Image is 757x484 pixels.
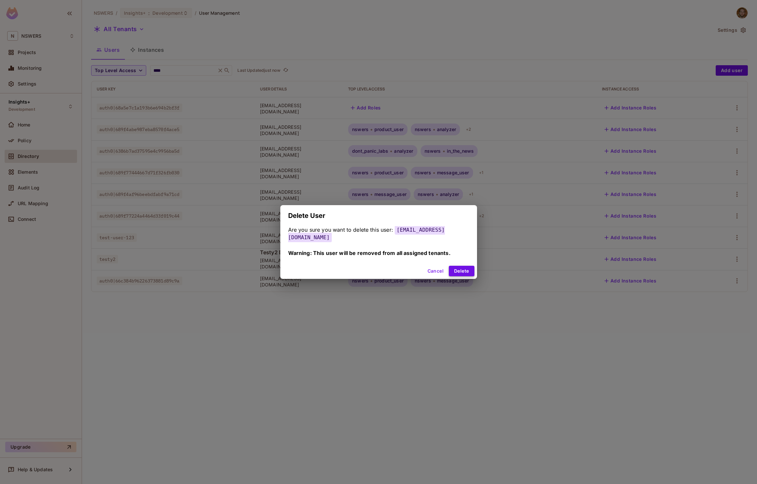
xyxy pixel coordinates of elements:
[280,205,477,226] h2: Delete User
[449,266,474,276] button: Delete
[288,226,393,233] span: Are you sure you want to delete this user:
[425,266,446,276] button: Cancel
[288,225,445,242] span: [EMAIL_ADDRESS][DOMAIN_NAME]
[288,250,450,256] span: Warning: This user will be removed from all assigned tenants.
